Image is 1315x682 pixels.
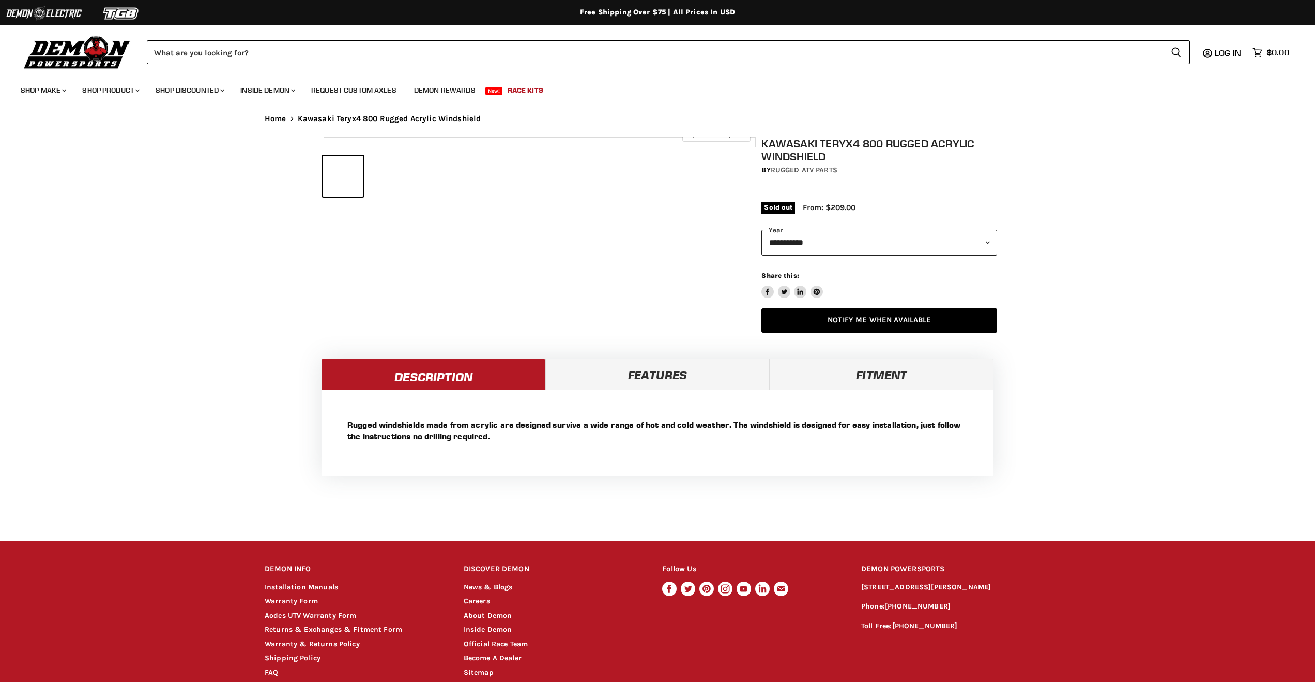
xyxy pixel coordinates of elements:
[265,557,444,582] h2: DEMON INFO
[761,165,997,176] div: by
[1210,48,1247,57] a: Log in
[265,611,356,620] a: Aodes UTV Warranty Form
[244,8,1071,17] div: Free Shipping Over $75 | All Prices In USD
[761,308,997,333] a: Notify Me When Available
[322,359,545,390] a: Description
[545,359,769,390] a: Features
[861,582,1050,594] p: [STREET_ADDRESS][PERSON_NAME]
[464,654,522,662] a: Become A Dealer
[892,621,958,630] a: [PHONE_NUMBER]
[1215,48,1241,58] span: Log in
[861,557,1050,582] h2: DEMON POWERSPORTS
[5,4,83,23] img: Demon Electric Logo 2
[147,40,1163,64] input: Search
[761,230,997,255] select: year
[21,34,134,70] img: Demon Powersports
[761,137,997,163] h1: Kawasaki Teryx4 800 Rugged Acrylic Windshield
[13,76,1287,101] ul: Main menu
[861,620,1050,632] p: Toll Free:
[303,80,404,101] a: Request Custom Axles
[885,602,951,611] a: [PHONE_NUMBER]
[83,4,160,23] img: TGB Logo 2
[233,80,301,101] a: Inside Demon
[1266,48,1289,57] span: $0.00
[13,80,72,101] a: Shop Make
[861,601,1050,613] p: Phone:
[265,597,318,605] a: Warranty Form
[770,359,993,390] a: Fitment
[761,271,823,299] aside: Share this:
[464,668,494,677] a: Sitemap
[1163,40,1190,64] button: Search
[265,668,278,677] a: FAQ
[464,597,490,605] a: Careers
[265,640,360,648] a: Warranty & Returns Policy
[803,203,855,212] span: From: $209.00
[265,625,402,634] a: Returns & Exchanges & Fitment Form
[148,80,231,101] a: Shop Discounted
[265,654,320,662] a: Shipping Policy
[500,80,551,101] a: Race Kits
[1247,45,1294,60] a: $0.00
[662,557,842,582] h2: Follow Us
[464,625,512,634] a: Inside Demon
[761,272,799,279] span: Share this:
[464,640,528,648] a: Official Race Team
[464,611,512,620] a: About Demon
[464,557,643,582] h2: DISCOVER DEMON
[265,583,338,591] a: Installation Manuals
[323,156,363,197] button: IMAGE thumbnail
[761,202,795,213] span: Sold out
[147,40,1190,64] form: Product
[771,166,837,174] a: Rugged ATV Parts
[74,80,146,101] a: Shop Product
[298,114,481,123] span: Kawasaki Teryx4 800 Rugged Acrylic Windshield
[485,87,503,95] span: New!
[406,80,483,101] a: Demon Rewards
[244,114,1071,123] nav: Breadcrumbs
[347,419,968,442] p: Rugged windshields made from acrylic are designed survive a wide range of hot and cold weather. T...
[464,583,513,591] a: News & Blogs
[687,130,745,138] span: Click to expand
[265,114,286,123] a: Home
